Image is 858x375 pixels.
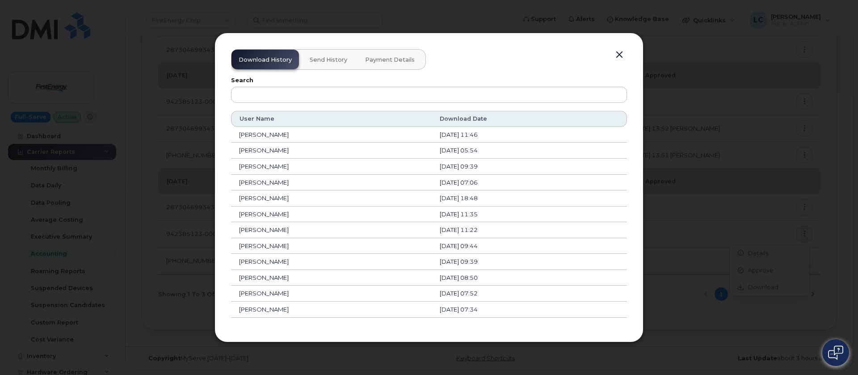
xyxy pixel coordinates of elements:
[231,286,432,302] td: [PERSON_NAME]
[432,302,627,318] td: [DATE] 07:34
[432,270,627,286] td: [DATE] 08:50
[432,222,627,238] td: [DATE] 11:22
[231,238,432,254] td: [PERSON_NAME]
[231,111,432,127] th: User Name
[231,206,432,223] td: [PERSON_NAME]
[432,111,627,127] th: Download Date
[432,286,627,302] td: [DATE] 07:52
[231,78,627,84] label: Search
[231,159,432,175] td: [PERSON_NAME]
[432,206,627,223] td: [DATE] 11:35
[432,190,627,206] td: [DATE] 18:48
[231,270,432,286] td: [PERSON_NAME]
[432,143,627,159] td: [DATE] 05:54
[231,222,432,238] td: [PERSON_NAME]
[231,190,432,206] td: [PERSON_NAME]
[432,159,627,175] td: [DATE] 09:39
[231,302,432,318] td: [PERSON_NAME]
[432,254,627,270] td: [DATE] 09:39
[432,238,627,254] td: [DATE] 09:44
[231,143,432,159] td: [PERSON_NAME]
[432,175,627,191] td: [DATE] 07:06
[231,175,432,191] td: [PERSON_NAME]
[231,127,432,143] td: [PERSON_NAME]
[310,56,347,63] span: Send History
[828,346,843,360] img: Open chat
[365,56,415,63] span: Payment Details
[231,254,432,270] td: [PERSON_NAME]
[432,127,627,143] td: [DATE] 11:46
